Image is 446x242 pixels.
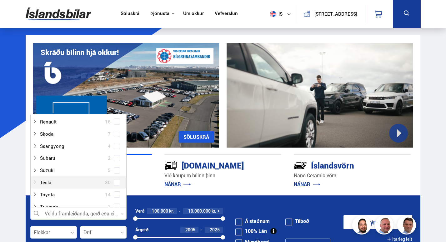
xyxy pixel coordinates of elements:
p: Við kaupum bílinn þinn [164,172,281,179]
a: Söluskrá [121,11,139,17]
span: + [217,209,220,214]
label: Á staðnum [235,219,270,224]
a: NÁNAR [164,181,191,188]
img: FbJEzSuNWCJXmdc-.webp [398,217,417,235]
div: Íslandsvörn [294,159,388,170]
a: Vefverslun [215,11,238,17]
span: 2025 [210,227,220,233]
img: nhp88E3Fdnt1Opn2.png [353,217,372,235]
label: 100% Lán [235,229,267,234]
img: eKx6w-_Home_640_.png [33,43,219,148]
button: is [268,5,296,23]
span: 2 [108,154,111,163]
button: Sýna bíla [343,215,412,229]
span: is [268,11,283,17]
label: Tilboð [285,219,309,224]
h1: Skráðu bílinn hjá okkur! [41,48,119,57]
button: Open LiveChat chat widget [5,3,24,21]
a: SÖLUSKRÁ [178,131,214,143]
span: kr. [212,209,216,214]
button: Þjónusta [150,11,169,17]
div: [DOMAIN_NAME] [164,159,259,170]
span: 7 [108,129,111,139]
p: Nano Ceramic vörn [294,172,411,179]
span: 1 [108,202,111,211]
a: [STREET_ADDRESS] [299,5,363,23]
a: NÁNAR [294,181,320,188]
button: [STREET_ADDRESS] [313,11,359,17]
span: 100.000 [152,208,168,214]
span: 4 [108,142,111,151]
span: kr. [169,209,174,214]
span: 10.000.000 [188,208,211,214]
span: 14 [105,190,111,199]
img: svg+xml;base64,PHN2ZyB4bWxucz0iaHR0cDovL3d3dy53My5vcmcvMjAwMC9zdmciIHdpZHRoPSI1MTIiIGhlaWdodD0iNT... [270,11,276,17]
a: Um okkur [183,11,204,17]
img: tr5P-W3DuiFaO7aO.svg [164,159,178,172]
img: G0Ugv5HjCgRt.svg [26,4,91,24]
img: -Svtn6bYgwAsiwNX.svg [294,159,307,172]
span: 2005 [185,227,195,233]
div: Verð [135,209,144,214]
div: Árgerð [135,227,148,232]
img: siFngHWaQ9KaOqBr.png [376,217,394,235]
span: 5 [108,166,111,175]
span: 16 [105,117,111,126]
span: 30 [105,178,111,187]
